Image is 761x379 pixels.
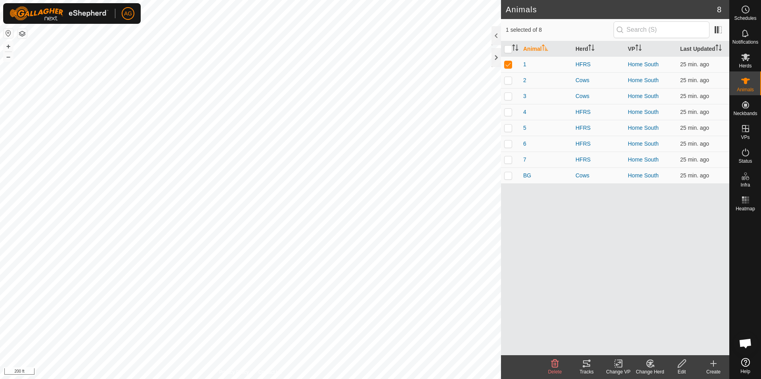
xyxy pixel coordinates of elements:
a: Open chat [734,331,757,355]
div: Cows [576,76,621,85]
span: Sep 1, 2025, 12:04 PM [680,77,709,83]
span: 6 [523,140,526,148]
button: + [4,42,13,51]
img: Gallagher Logo [10,6,109,21]
span: Animals [737,87,754,92]
a: Home South [628,172,659,179]
th: Animal [520,41,572,57]
div: HFRS [576,60,621,69]
span: Schedules [734,16,756,21]
a: Home South [628,77,659,83]
span: BG [523,171,531,180]
a: Privacy Policy [219,369,249,376]
span: Sep 1, 2025, 12:04 PM [680,125,709,131]
div: HFRS [576,108,621,116]
div: Tracks [571,368,602,375]
th: Herd [572,41,625,57]
a: Home South [628,125,659,131]
button: Map Layers [17,29,27,38]
a: Home South [628,109,659,115]
div: Edit [666,368,698,375]
div: HFRS [576,124,621,132]
div: Create [698,368,729,375]
span: 1 selected of 8 [506,26,614,34]
span: 4 [523,108,526,116]
span: AG [124,10,132,18]
a: Home South [628,93,659,99]
button: – [4,52,13,62]
span: Sep 1, 2025, 12:04 PM [680,109,709,115]
div: HFRS [576,156,621,164]
span: Notifications [732,40,758,44]
span: Sep 1, 2025, 12:04 PM [680,156,709,163]
p-sorticon: Activate to sort [635,46,642,52]
th: Last Updated [677,41,729,57]
span: Delete [548,369,562,375]
span: Sep 1, 2025, 12:04 PM [680,140,709,147]
a: Contact Us [258,369,282,376]
div: Change Herd [634,368,666,375]
span: Neckbands [733,111,757,116]
span: 2 [523,76,526,85]
span: Help [740,369,750,374]
span: 8 [717,4,721,15]
span: Infra [740,183,750,187]
input: Search (S) [614,21,709,38]
span: Heatmap [736,206,755,211]
span: 7 [523,156,526,164]
p-sorticon: Activate to sort [542,46,548,52]
span: 1 [523,60,526,69]
span: 5 [523,124,526,132]
div: Cows [576,171,621,180]
span: Sep 1, 2025, 12:04 PM [680,61,709,67]
span: Sep 1, 2025, 12:04 PM [680,172,709,179]
span: VPs [741,135,750,140]
th: VP [625,41,677,57]
span: Herds [739,63,751,68]
span: 3 [523,92,526,100]
a: Home South [628,61,659,67]
a: Help [730,355,761,377]
p-sorticon: Activate to sort [512,46,518,52]
a: Home South [628,156,659,163]
button: Reset Map [4,29,13,38]
span: Status [738,159,752,164]
div: Cows [576,92,621,100]
span: Sep 1, 2025, 12:04 PM [680,93,709,99]
h2: Animals [506,5,717,14]
div: Change VP [602,368,634,375]
a: Home South [628,140,659,147]
div: HFRS [576,140,621,148]
p-sorticon: Activate to sort [588,46,595,52]
p-sorticon: Activate to sort [715,46,722,52]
